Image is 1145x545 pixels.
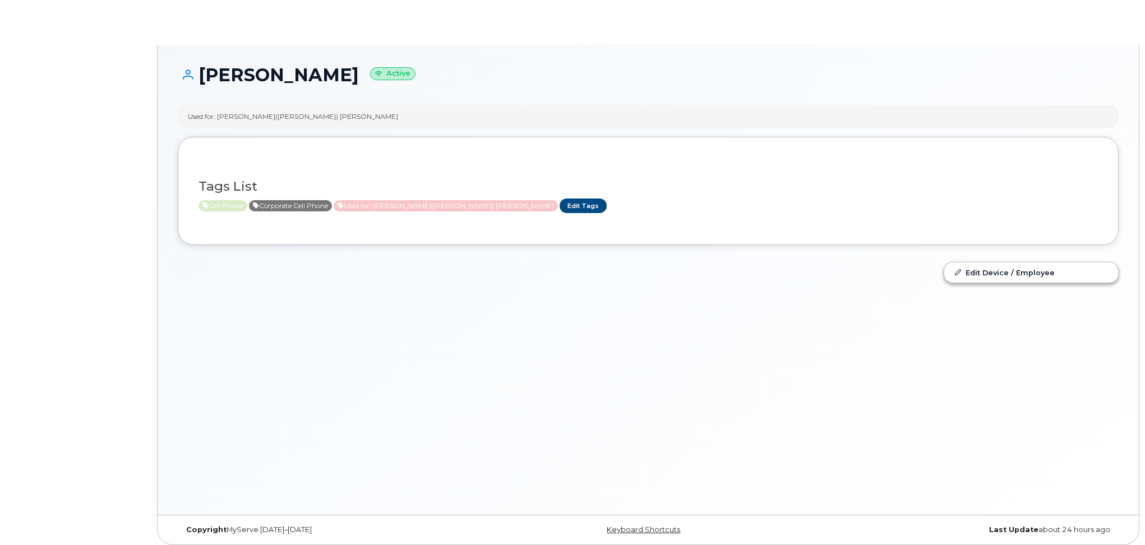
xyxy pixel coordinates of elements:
a: Keyboard Shortcuts [607,525,680,534]
div: MyServe [DATE]–[DATE] [178,525,491,534]
div: about 24 hours ago [805,525,1119,534]
span: Active [249,200,332,211]
strong: Last Update [989,525,1038,534]
span: Active [334,200,558,211]
span: Active [198,200,247,211]
h1: [PERSON_NAME] [178,65,1119,85]
small: Active [370,67,415,80]
div: Used for: [PERSON_NAME]([PERSON_NAME]) [PERSON_NAME] [188,112,398,121]
h3: Tags List [198,179,1098,193]
strong: Copyright [186,525,227,534]
a: Edit Tags [560,198,607,213]
a: Edit Device / Employee [944,262,1118,283]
